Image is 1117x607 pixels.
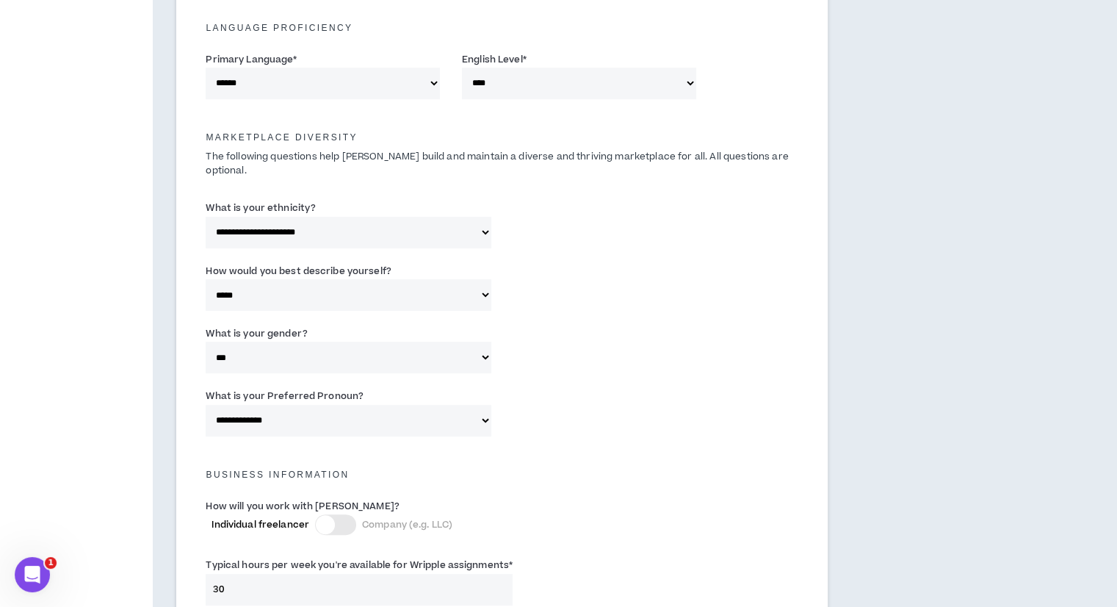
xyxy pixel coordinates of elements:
label: What is your Preferred Pronoun? [206,384,364,408]
label: What is your gender? [206,322,307,345]
span: 1 [45,557,57,569]
h5: Marketplace Diversity [195,132,809,143]
iframe: Intercom live chat [15,557,50,592]
label: Primary Language [206,48,297,71]
label: Typical hours per week you're available for Wripple assignments [206,553,513,577]
h5: Business Information [195,470,809,480]
label: English Level [462,48,527,71]
p: The following questions help [PERSON_NAME] build and maintain a diverse and thriving marketplace ... [195,150,809,178]
span: Individual freelancer [212,518,309,531]
label: How will you work with [PERSON_NAME]? [206,495,399,518]
span: Company (e.g. LLC) [362,518,452,531]
label: What is your ethnicity? [206,196,316,220]
h5: Language Proficiency [195,23,809,33]
label: How would you best describe yourself? [206,259,391,283]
